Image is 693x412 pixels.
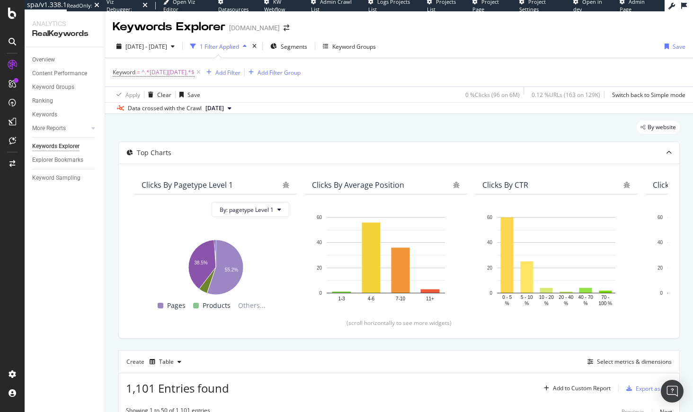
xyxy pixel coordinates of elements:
div: Keyword Groups [32,82,74,92]
text: 4-6 [368,296,375,301]
text: 5 - 10 [521,295,533,300]
text: 0 [489,290,492,296]
button: Select metrics & dimensions [584,356,672,368]
div: Add Filter Group [258,69,301,77]
button: Add to Custom Report [540,381,611,396]
text: 70 - [601,295,609,300]
button: 1 Filter Applied [187,39,250,54]
div: Keywords Explorer [113,19,225,35]
div: Save [187,91,200,99]
div: 0.12 % URLs ( 163 on 129K ) [532,91,600,99]
div: RealKeywords [32,28,97,39]
text: 20 - 40 [559,295,574,300]
span: By website [648,124,676,130]
text: 20 [657,265,663,271]
button: [DATE] - [DATE] [113,39,178,54]
a: Keyword Groups [32,82,98,92]
div: (scroll horizontally to see more widgets) [130,319,668,327]
div: Clicks By Average Position [312,180,404,190]
button: Clear [144,87,171,102]
text: % [564,301,568,306]
svg: A chart. [142,235,289,296]
text: 60 [317,215,322,220]
span: Segments [281,43,307,51]
button: Add Filter Group [245,67,301,78]
text: 60 [487,215,493,220]
text: 55.2% [225,267,238,272]
a: Overview [32,55,98,65]
text: % [505,301,509,306]
a: More Reports [32,123,89,133]
span: Datasources [218,6,249,13]
text: 20 [487,265,493,271]
div: bug [283,182,289,188]
span: By: pagetype Level 1 [220,206,274,214]
div: Keyword Sampling [32,173,80,183]
div: Ranking [32,96,53,106]
text: 20 [317,265,322,271]
span: ^.*[DATE][DATE].*$ [142,66,195,79]
div: Export as CSV [636,385,672,393]
button: Save [661,39,685,54]
button: Segments [267,39,311,54]
span: = [137,68,140,76]
button: Switch back to Simple mode [608,87,685,102]
svg: A chart. [312,212,460,307]
div: Overview [32,55,55,65]
a: Keywords Explorer [32,141,98,151]
div: Clear [157,91,171,99]
div: Table [159,359,174,365]
div: ReadOnly: [67,2,92,9]
span: Others... [234,300,269,311]
div: bug [453,182,460,188]
div: Open Intercom Messenger [661,380,684,403]
div: Clicks By CTR [482,180,528,190]
text: 0 - 5 [502,295,512,300]
button: Save [176,87,200,102]
text: 1-3 [338,296,345,301]
div: More Reports [32,123,66,133]
span: Keyword [113,68,135,76]
div: Explorer Bookmarks [32,155,83,165]
div: Switch back to Simple mode [612,91,685,99]
text: 40 [657,240,663,245]
div: Keywords Explorer [32,141,80,151]
button: Add Filter [203,67,240,78]
button: Keyword Groups [319,39,380,54]
text: 0 [660,290,663,296]
a: Keyword Sampling [32,173,98,183]
div: Content Performance [32,69,87,79]
div: Analytics [32,19,97,28]
text: 60 [657,215,663,220]
a: Explorer Bookmarks [32,155,98,165]
a: Content Performance [32,69,98,79]
div: Add Filter [215,69,240,77]
div: Data crossed with the Crawl [128,104,202,113]
span: [DATE] - [DATE] [125,43,167,51]
a: Keywords [32,110,98,120]
text: 38.5% [194,260,207,265]
button: Table [146,354,185,369]
div: arrow-right-arrow-left [284,25,289,31]
text: 7-10 [396,296,405,301]
span: 1,101 Entries found [126,380,229,396]
text: 40 [487,240,493,245]
button: Apply [113,87,140,102]
span: Pages [167,300,186,311]
div: Keywords [32,110,57,120]
div: 0 % Clicks ( 96 on 6M ) [465,91,520,99]
div: Select metrics & dimensions [597,358,672,366]
div: Apply [125,91,140,99]
span: 2025 Oct. 3rd [205,104,224,113]
div: 1 Filter Applied [200,43,239,51]
text: % [524,301,529,306]
a: Ranking [32,96,98,106]
button: Export as CSV [622,381,672,396]
button: By: pagetype Level 1 [212,202,289,217]
text: % [544,301,549,306]
button: [DATE] [202,103,235,114]
text: 100 % [599,301,612,306]
div: Clicks By pagetype Level 1 [142,180,233,190]
div: times [250,42,258,51]
text: 10 - 20 [539,295,554,300]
